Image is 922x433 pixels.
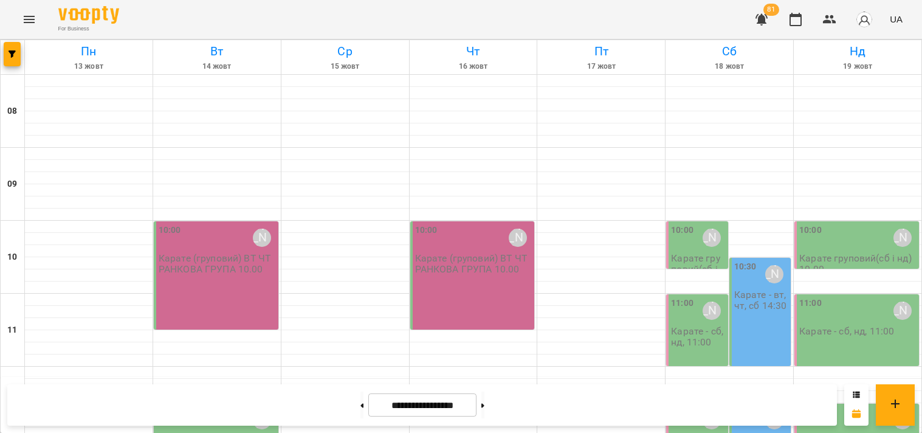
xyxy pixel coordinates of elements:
[509,229,527,247] div: Мамішев Еміль
[799,224,822,237] label: 10:00
[58,25,119,33] span: For Business
[799,326,894,336] p: Карате - сб, нд, 11:00
[283,61,407,72] h6: 15 жовт
[893,302,912,320] div: Киричко Тарас
[155,42,279,61] h6: Вт
[7,324,17,337] h6: 11
[799,297,822,310] label: 11:00
[7,178,17,191] h6: 09
[15,5,44,34] button: Menu
[411,61,535,72] h6: 16 жовт
[415,224,438,237] label: 10:00
[667,61,791,72] h6: 18 жовт
[539,61,663,72] h6: 17 жовт
[253,229,271,247] div: Мамішев Еміль
[155,61,279,72] h6: 14 жовт
[734,289,788,311] p: Карате - вт, чт, сб 14:30
[411,42,535,61] h6: Чт
[671,297,693,310] label: 11:00
[893,229,912,247] div: Киричко Тарас
[890,13,903,26] span: UA
[765,265,783,283] div: Мамішев Еміль
[796,61,920,72] h6: 19 жовт
[27,61,151,72] h6: 13 жовт
[734,260,757,274] label: 10:30
[671,253,725,285] p: Карате груповий(сб і нд) 10.00
[671,224,693,237] label: 10:00
[283,42,407,61] h6: Ср
[159,253,276,274] p: Карате (груповий) ВТ ЧТ РАНКОВА ГРУПА 10.00
[763,4,779,16] span: 81
[856,11,873,28] img: avatar_s.png
[671,326,725,347] p: Карате - сб, нд, 11:00
[703,229,721,247] div: Киричко Тарас
[7,251,17,264] h6: 10
[7,105,17,118] h6: 08
[415,253,532,274] p: Карате (груповий) ВТ ЧТ РАНКОВА ГРУПА 10.00
[159,224,181,237] label: 10:00
[667,42,791,61] h6: Сб
[539,42,663,61] h6: Пт
[796,42,920,61] h6: Нд
[58,6,119,24] img: Voopty Logo
[799,253,917,274] p: Карате груповий(сб і нд) 10.00
[27,42,151,61] h6: Пн
[703,302,721,320] div: Киричко Тарас
[885,8,907,30] button: UA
